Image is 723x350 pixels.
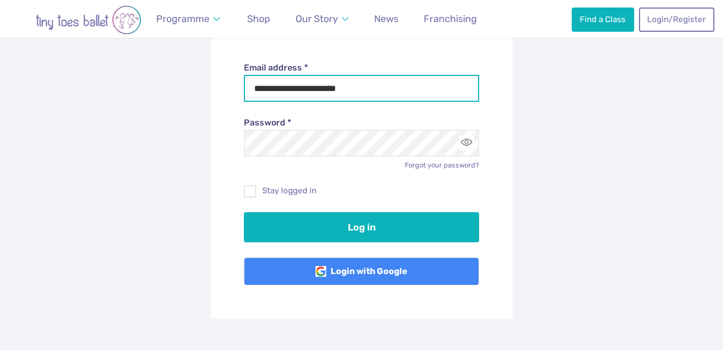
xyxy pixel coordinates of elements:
a: Find a Class [572,8,634,31]
label: Email address * [244,62,479,74]
div: Log in [211,29,513,319]
label: Stay logged in [244,185,479,197]
span: Franchising [424,13,477,24]
label: Password * [244,117,479,129]
a: Programme [151,7,226,31]
a: Franchising [419,7,482,31]
a: Shop [242,7,275,31]
span: News [374,13,398,24]
span: Shop [247,13,270,24]
span: Our Story [296,13,338,24]
a: Our Story [291,7,354,31]
button: Log in [244,212,479,242]
a: Login with Google [244,257,479,285]
a: Forgot your password? [405,161,479,169]
a: Login/Register [639,8,714,31]
img: tiny toes ballet [13,5,164,34]
span: Programme [156,13,209,24]
button: Toggle password visibility [459,136,474,150]
a: News [369,7,403,31]
img: Google Logo [315,266,326,277]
